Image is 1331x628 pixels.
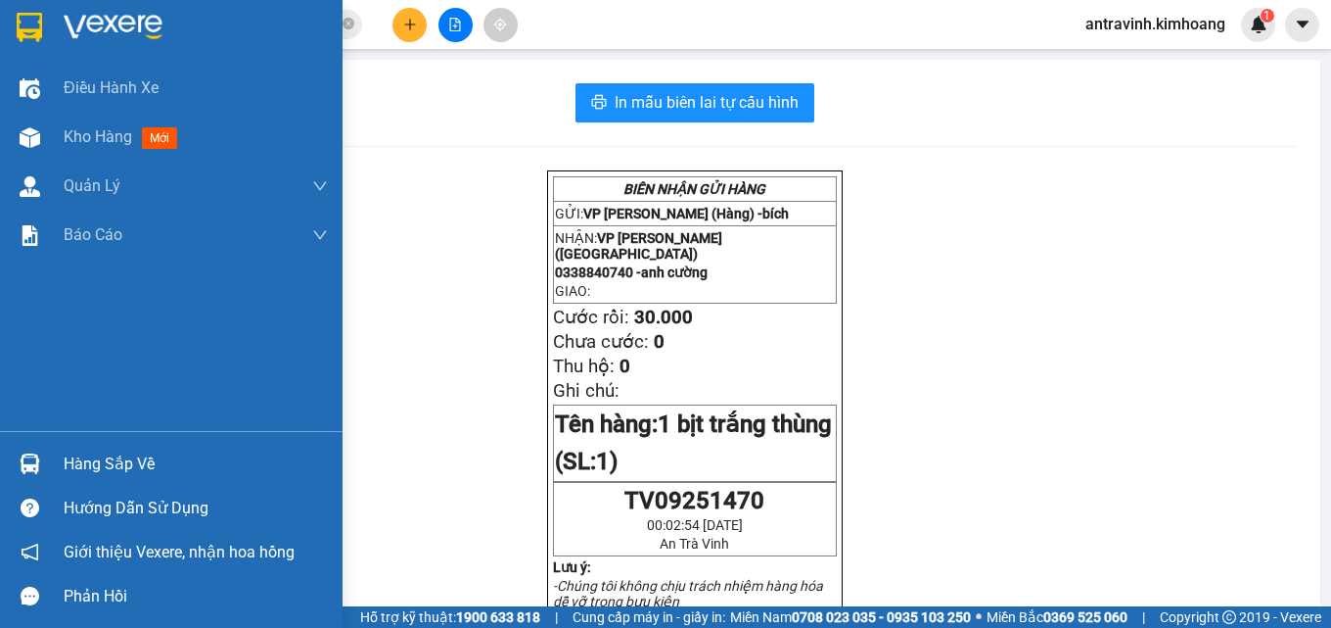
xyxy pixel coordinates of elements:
[553,356,615,377] span: Thu hộ:
[8,66,286,103] p: NHẬN:
[553,307,629,328] span: Cước rồi:
[20,127,40,148] img: warehouse-icon
[553,331,649,353] span: Chưa cước:
[555,411,832,475] span: 1 bịt trắng thùng (SL:
[555,265,708,280] span: 0338840740 -
[1261,9,1274,23] sup: 1
[596,448,618,475] span: 1)
[448,18,462,31] span: file-add
[555,606,558,628] span: |
[555,283,590,299] span: GIAO:
[583,206,789,221] span: VP [PERSON_NAME] (Hàng) -
[20,176,40,197] img: warehouse-icon
[1285,8,1319,42] button: caret-down
[493,18,507,31] span: aim
[575,83,814,122] button: printerIn mẫu biên lai tự cấu hình
[1263,9,1270,23] span: 1
[730,606,971,628] span: Miền Nam
[647,517,743,533] span: 00:02:54 [DATE]
[456,609,540,625] strong: 1900 633 818
[64,222,122,247] span: Báo cáo
[8,38,286,57] p: GỬI:
[8,127,47,146] span: GIAO:
[553,578,823,609] em: -Chúng tôi không chịu trách nhiệm hàng hóa dễ vỡ trong bưu kiện
[623,181,765,197] strong: BIÊN NHẬN GỬI HÀNG
[392,8,427,42] button: plus
[624,487,764,514] span: TV09251470
[1250,16,1267,33] img: icon-new-feature
[21,499,39,517] span: question-circle
[64,127,132,146] span: Kho hàng
[555,230,722,262] span: VP [PERSON_NAME] ([GEOGRAPHIC_DATA])
[660,536,729,552] span: An Trà Vinh
[64,450,328,479] div: Hàng sắp về
[64,75,159,100] span: Điều hành xe
[641,265,708,280] span: anh cường
[20,78,40,99] img: warehouse-icon
[620,356,630,377] span: 0
[403,18,417,31] span: plus
[615,90,799,115] span: In mẫu biên lai tự cấu hình
[1043,609,1127,625] strong: 0369 525 060
[343,18,354,29] span: close-circle
[555,206,835,221] p: GỬI:
[573,606,725,628] span: Cung cấp máy in - giấy in:
[555,411,832,475] span: Tên hàng:
[21,587,39,605] span: message
[66,11,227,29] strong: BIÊN NHẬN GỬI HÀNG
[483,8,518,42] button: aim
[343,16,354,34] span: close-circle
[762,206,789,221] span: bích
[591,94,607,113] span: printer
[105,106,180,124] span: anh cường
[8,66,197,103] span: VP [PERSON_NAME] ([GEOGRAPHIC_DATA])
[792,609,971,625] strong: 0708 023 035 - 0935 103 250
[17,13,42,42] img: logo-vxr
[40,38,273,57] span: VP [PERSON_NAME] (Hàng) -
[1222,610,1236,624] span: copyright
[312,178,328,194] span: down
[976,613,982,621] span: ⚪️
[21,543,39,561] span: notification
[64,540,295,564] span: Giới thiệu Vexere, nhận hoa hồng
[1142,606,1145,628] span: |
[20,454,40,474] img: warehouse-icon
[360,606,540,628] span: Hỗ trợ kỹ thuật:
[553,559,591,575] strong: Lưu ý:
[64,173,120,198] span: Quản Lý
[20,225,40,246] img: solution-icon
[553,380,620,402] span: Ghi chú:
[8,106,180,124] span: 0338840740 -
[1070,12,1241,36] span: antravinh.kimhoang
[654,331,665,353] span: 0
[64,582,328,611] div: Phản hồi
[142,127,177,149] span: mới
[555,230,835,262] p: NHẬN:
[438,8,473,42] button: file-add
[634,307,693,328] span: 30.000
[64,494,328,523] div: Hướng dẫn sử dụng
[987,606,1127,628] span: Miền Bắc
[1294,16,1311,33] span: caret-down
[312,227,328,243] span: down
[244,38,273,57] span: bích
